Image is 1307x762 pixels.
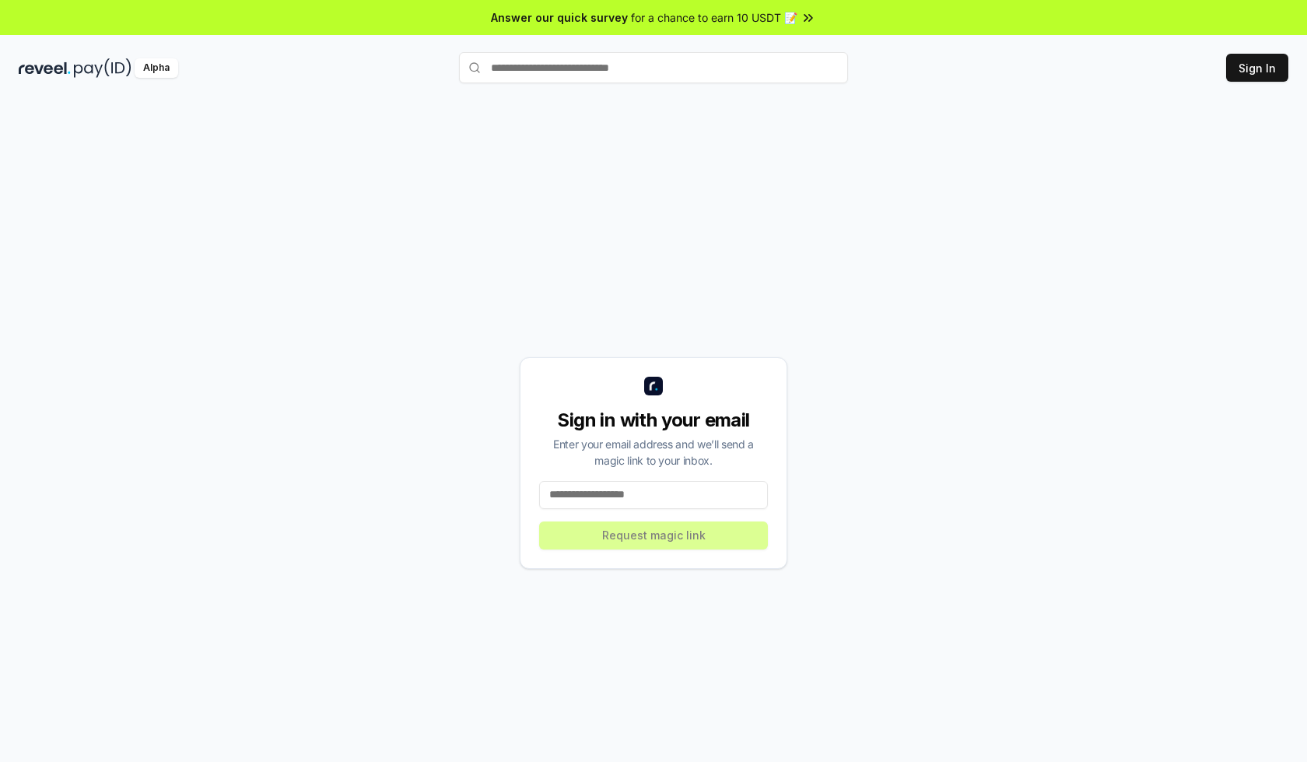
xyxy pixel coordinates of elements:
[74,58,131,78] img: pay_id
[135,58,178,78] div: Alpha
[644,377,663,395] img: logo_small
[631,9,797,26] span: for a chance to earn 10 USDT 📝
[19,58,71,78] img: reveel_dark
[539,436,768,469] div: Enter your email address and we’ll send a magic link to your inbox.
[539,408,768,433] div: Sign in with your email
[1226,54,1288,82] button: Sign In
[491,9,628,26] span: Answer our quick survey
